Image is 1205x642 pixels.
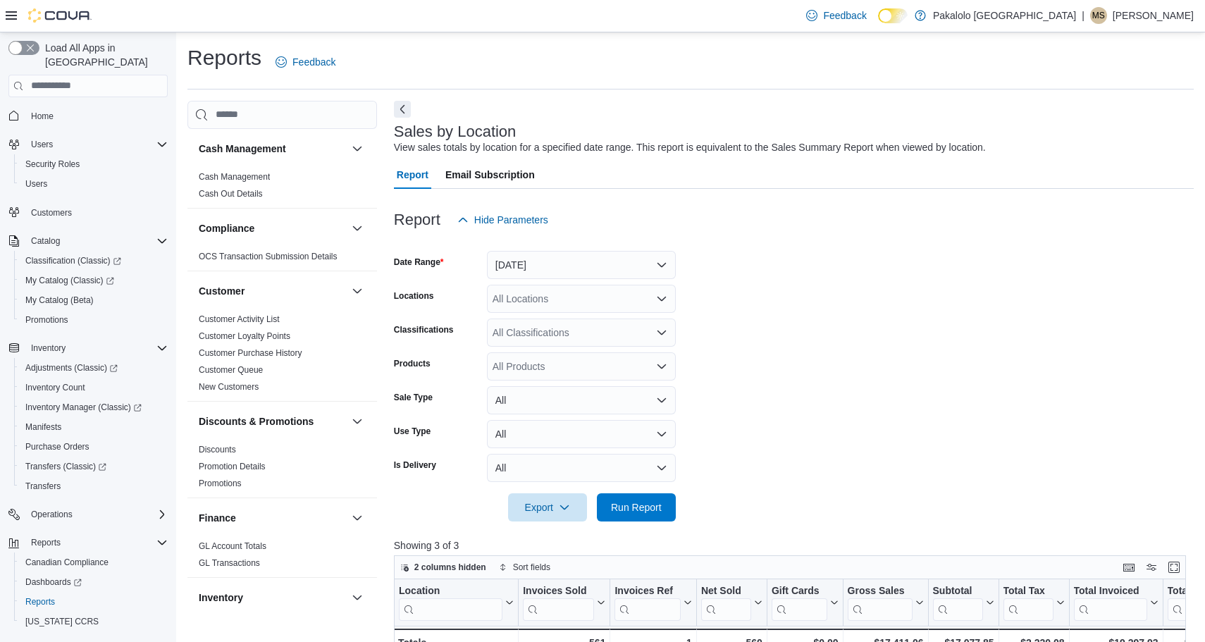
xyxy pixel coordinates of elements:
div: Invoices Ref [614,584,680,620]
span: Washington CCRS [20,613,168,630]
span: Run Report [611,500,662,514]
h3: Compliance [199,221,254,235]
button: Hide Parameters [452,206,554,234]
button: Inventory [199,591,346,605]
button: All [487,454,676,482]
button: Users [3,135,173,154]
h3: Cash Management [199,142,286,156]
button: Total Tax [1003,584,1064,620]
button: Run Report [597,493,676,521]
a: [US_STATE] CCRS [20,613,104,630]
button: Inventory Count [14,378,173,397]
a: Inventory Manager (Classic) [20,399,147,416]
button: Enter fullscreen [1166,559,1182,576]
h3: Customer [199,284,245,298]
div: Net Sold [701,584,751,598]
div: Subtotal [932,584,982,620]
button: Discounts & Promotions [199,414,346,428]
button: Total Invoiced [1073,584,1158,620]
a: Transfers [20,478,66,495]
button: Location [399,584,514,620]
span: Load All Apps in [GEOGRAPHIC_DATA] [39,41,168,69]
span: Inventory Manager (Classic) [25,402,142,413]
a: Customer Purchase History [199,348,302,358]
div: Gift Cards [772,584,827,598]
div: Michael Saikaley [1090,7,1107,24]
a: Inventory Count [20,379,91,396]
a: Customer Loyalty Points [199,331,290,341]
span: Adjustments (Classic) [25,362,118,374]
div: Gift Card Sales [772,584,827,620]
button: Customers [3,202,173,223]
div: Invoices Sold [523,584,594,598]
button: Catalog [25,233,66,249]
span: Dark Mode [878,23,879,24]
span: Manifests [25,421,61,433]
button: Open list of options [656,293,667,304]
label: Is Delivery [394,459,436,471]
span: Operations [31,509,73,520]
div: Total Invoiced [1073,584,1147,598]
span: Promotions [20,311,168,328]
button: All [487,386,676,414]
div: Compliance [187,248,377,271]
span: Feedback [823,8,866,23]
span: Users [25,136,168,153]
button: Inventory [3,338,173,358]
a: Transfers (Classic) [20,458,112,475]
a: Adjustments (Classic) [20,359,123,376]
span: Classification (Classic) [20,252,168,269]
button: Home [3,106,173,126]
a: Transfers (Classic) [14,457,173,476]
button: Manifests [14,417,173,437]
a: Cash Management [199,172,270,182]
span: Feedback [292,55,335,69]
span: Inventory Count [25,382,85,393]
span: Users [20,175,168,192]
button: Users [25,136,58,153]
a: Promotion Details [199,462,266,471]
a: My Catalog (Beta) [20,292,99,309]
div: Gross Sales [847,584,912,598]
span: Inventory Count [20,379,168,396]
button: Compliance [349,220,366,237]
span: Inventory Manager (Classic) [20,399,168,416]
h3: Discounts & Promotions [199,414,314,428]
label: Sale Type [394,392,433,403]
a: Customer Activity List [199,314,280,324]
button: [US_STATE] CCRS [14,612,173,631]
a: My Catalog (Classic) [20,272,120,289]
button: Transfers [14,476,173,496]
span: MS [1092,7,1105,24]
span: My Catalog (Beta) [20,292,168,309]
span: Catalog [25,233,168,249]
button: Subtotal [932,584,994,620]
label: Products [394,358,431,369]
div: Location [399,584,502,620]
button: Finance [349,510,366,526]
span: Home [31,111,54,122]
a: Feedback [801,1,872,30]
p: Showing 3 of 3 [394,538,1194,553]
button: Invoices Ref [614,584,691,620]
span: Home [25,107,168,125]
span: Canadian Compliance [25,557,109,568]
a: Users [20,175,53,192]
button: Cash Management [199,142,346,156]
div: Discounts & Promotions [187,441,377,498]
span: Sort fields [513,562,550,573]
a: Dashboards [20,574,87,591]
p: | [1082,7,1084,24]
span: Dashboards [20,574,168,591]
a: New Customers [199,382,259,392]
button: Next [394,101,411,118]
div: Finance [187,538,377,577]
h3: Sales by Location [394,123,517,140]
button: Discounts & Promotions [349,413,366,430]
span: Inventory [25,340,168,357]
span: Reports [25,534,168,551]
h3: Inventory [199,591,243,605]
button: Canadian Compliance [14,553,173,572]
span: Transfers [20,478,168,495]
a: Promotions [20,311,74,328]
